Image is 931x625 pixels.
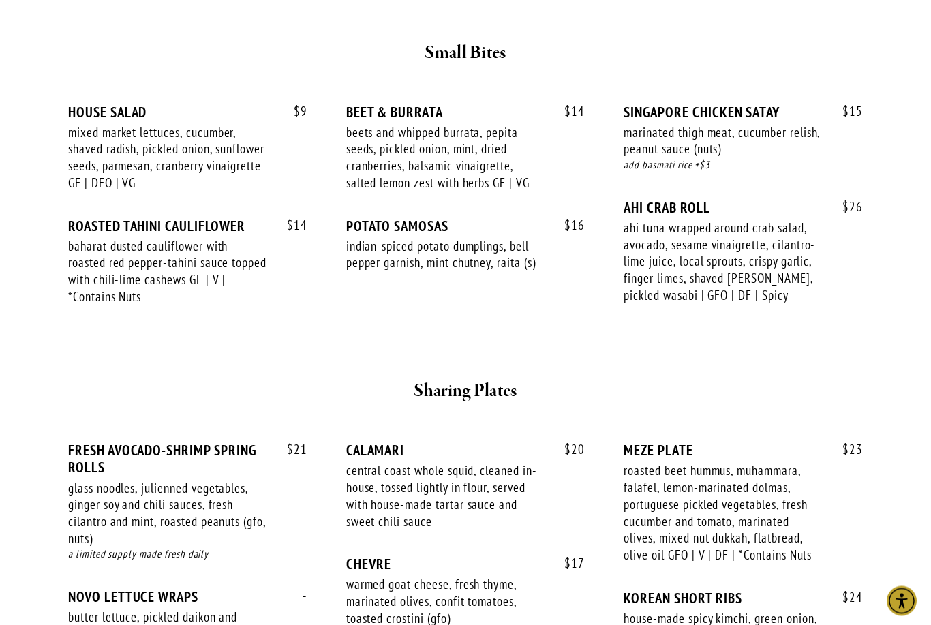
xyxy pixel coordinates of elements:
[287,442,294,458] span: $
[414,380,517,403] strong: Sharing Plates
[624,104,863,121] div: SINGAPORE CHICKEN SATAY
[68,239,269,306] div: baharat dusted cauliflower with roasted red pepper-tahini sauce topped with chili-lime cashews GF...
[551,218,585,234] span: 16
[425,42,506,65] strong: Small Bites
[68,547,307,563] div: a limited supply made fresh daily
[68,442,307,476] div: FRESH AVOCADO-SHRIMP SPRING ROLLS
[68,104,307,121] div: HOUSE SALAD
[346,104,585,121] div: BEET & BURRATA
[564,442,571,458] span: $
[273,442,307,458] span: 21
[624,220,824,305] div: ahi tuna wrapped around crab salad, avocado, sesame vinaigrette, cilantro-lime juice, local sprou...
[842,104,849,120] span: $
[624,590,863,607] div: KOREAN SHORT RIBS
[564,104,571,120] span: $
[624,125,824,158] div: marinated thigh meat, cucumber relish, peanut sauce (nuts)
[68,481,269,548] div: glass noodles, julienned vegetables, ginger soy and chili sauces, fresh cilantro and mint, roaste...
[273,218,307,234] span: 14
[564,217,571,234] span: $
[842,442,849,458] span: $
[68,218,307,235] div: ROASTED TAHINI CAULIFLOWER
[346,218,585,235] div: POTATO SAMOSAS
[346,125,547,192] div: beets and whipped burrata, pepita seeds, pickled onion, mint, dried cranberries, balsamic vinaigr...
[829,590,863,606] span: 24
[68,125,269,192] div: mixed market lettuces, cucumber, shaved radish, pickled onion, sunflower seeds, parmesan, cranber...
[346,463,547,530] div: central coast whole squid, cleaned in-house, tossed lightly in flour, served with house-made tart...
[887,586,917,616] div: Accessibility Menu
[829,200,863,215] span: 26
[829,442,863,458] span: 23
[564,555,571,572] span: $
[842,199,849,215] span: $
[624,158,863,174] div: add basmati rice +$3
[551,556,585,572] span: 17
[551,442,585,458] span: 20
[289,589,307,605] span: -
[280,104,307,120] span: 9
[551,104,585,120] span: 14
[68,589,307,606] div: NOVO LETTUCE WRAPS
[346,556,585,573] div: CHEVRE
[624,442,863,459] div: MEZE PLATE
[624,463,824,564] div: roasted beet hummus, muhammara, falafel, lemon-marinated dolmas, portuguese pickled vegetables, f...
[294,104,301,120] span: $
[287,217,294,234] span: $
[842,590,849,606] span: $
[624,200,863,217] div: AHI CRAB ROLL
[346,442,585,459] div: CALAMARI
[346,239,547,272] div: indian-spiced potato dumplings, bell pepper garnish, mint chutney, raita (s)
[829,104,863,120] span: 15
